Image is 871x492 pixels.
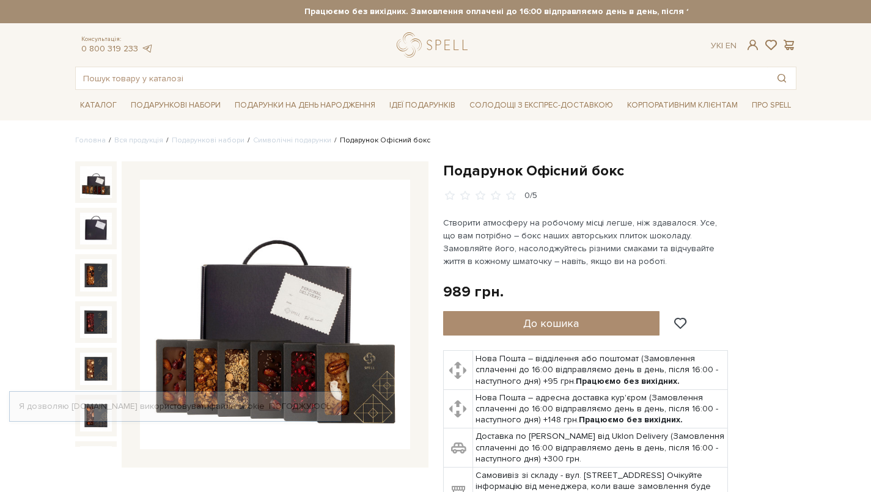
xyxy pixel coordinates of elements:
[711,40,737,51] div: Ук
[384,96,460,115] span: Ідеї подарунків
[253,136,331,145] a: Символічні подарунки
[622,95,743,116] a: Корпоративним клієнтам
[726,40,737,51] a: En
[472,428,727,468] td: Доставка по [PERSON_NAME] від Uklon Delivery (Замовлення сплаченні до 16:00 відправляємо день в д...
[81,35,153,43] span: Консультація:
[269,401,331,412] a: Погоджуюсь
[10,401,341,412] div: Я дозволяю [DOMAIN_NAME] використовувати
[747,96,796,115] span: Про Spell
[141,43,153,54] a: telegram
[523,317,579,330] span: До кошика
[331,135,430,146] li: Подарунок Офісний бокс
[172,136,244,145] a: Подарункові набори
[80,446,112,478] img: Подарунок Офісний бокс
[80,166,112,198] img: Подарунок Офісний бокс
[524,190,537,202] div: 0/5
[76,67,768,89] input: Пошук товару у каталозі
[472,389,727,428] td: Нова Пошта – адресна доставка кур'єром (Замовлення сплаченні до 16:00 відправляємо день в день, п...
[230,96,380,115] span: Подарунки на День народження
[465,95,618,116] a: Солодощі з експрес-доставкою
[140,180,410,450] img: Подарунок Офісний бокс
[472,351,727,390] td: Нова Пошта – відділення або поштомат (Замовлення сплаченні до 16:00 відправляємо день в день, піс...
[443,161,796,180] h1: Подарунок Офісний бокс
[576,376,680,386] b: Працюємо без вихідних.
[443,216,730,268] p: Створити атмосферу на робочому місці легше, ніж здавалося. Усе, що вам потрібно – бокс наших авто...
[579,414,683,425] b: Працюємо без вихідних.
[768,67,796,89] button: Пошук товару у каталозі
[80,259,112,291] img: Подарунок Офісний бокс
[443,311,660,336] button: До кошика
[721,40,723,51] span: |
[80,213,112,244] img: Подарунок Офісний бокс
[80,306,112,338] img: Подарунок Офісний бокс
[75,136,106,145] a: Головна
[114,136,163,145] a: Вся продукція
[397,32,473,57] a: logo
[80,353,112,384] img: Подарунок Офісний бокс
[81,43,138,54] a: 0 800 319 233
[443,282,504,301] div: 989 грн.
[126,96,226,115] span: Подарункові набори
[75,96,122,115] span: Каталог
[209,401,265,411] a: файли cookie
